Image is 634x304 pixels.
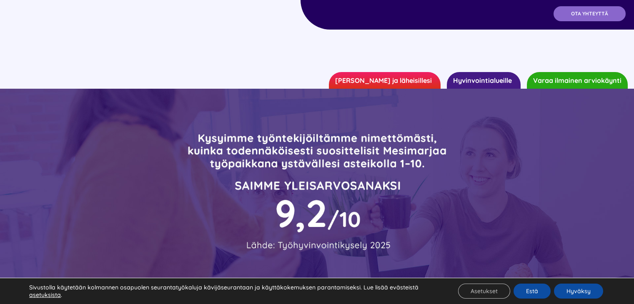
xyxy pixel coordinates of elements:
[329,72,441,89] a: [PERSON_NAME] ja läheisillesi
[458,284,510,299] button: Asetukset
[29,284,437,299] p: Sivustolla käytetään kolmannen osapuolen seurantatyökaluja kävijäseurantaan ja käyttäkokemuksen p...
[527,72,628,89] a: Varaa ilmainen arviokäynti
[571,11,608,17] span: OTA YHTEYTTÄ
[447,72,521,89] a: Hyvinvointialueille
[514,284,551,299] button: Estä
[29,291,61,299] button: asetuksista
[554,284,603,299] button: Hyväksy
[554,6,626,21] a: OTA YHTEYTTÄ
